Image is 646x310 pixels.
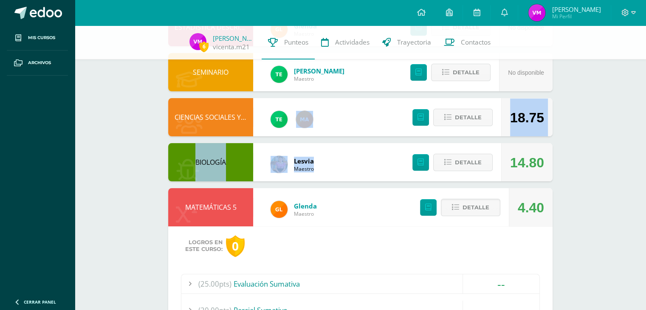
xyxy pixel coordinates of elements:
[510,144,544,182] div: 14.80
[315,25,376,59] a: Actividades
[181,274,539,293] div: Evaluación Sumativa
[518,189,544,227] div: 4.40
[168,143,253,181] div: BIOLOGÍA
[7,51,68,76] a: Archivos
[431,64,491,81] button: Detalle
[294,165,314,172] span: Maestro
[463,274,539,293] div: --
[24,299,56,305] span: Cerrar panel
[213,42,250,51] a: vicenta.m21
[441,199,500,216] button: Detalle
[294,75,344,82] span: Maestro
[284,38,308,47] span: Punteos
[198,274,231,293] span: (25.00pts)
[199,41,209,52] span: 6
[271,156,288,173] img: e8319d1de0642b858999b202df7e829e.png
[397,38,431,47] span: Trayectoria
[294,202,317,210] a: Glenda
[262,25,315,59] a: Punteos
[433,109,493,126] button: Detalle
[335,38,370,47] span: Actividades
[461,38,491,47] span: Contactos
[168,98,253,136] div: CIENCIAS SOCIALES Y FORMACIÓN CIUDADANA 5
[271,201,288,218] img: 7115e4ef1502d82e30f2a52f7cb22b3f.png
[189,33,206,50] img: 1482e61827912c413ecea4360efdfdd3.png
[226,235,245,257] div: 0
[296,111,313,128] img: 266030d5bbfb4fab9f05b9da2ad38396.png
[271,111,288,128] img: 43d3dab8d13cc64d9a3940a0882a4dc3.png
[213,34,255,42] a: [PERSON_NAME]
[294,157,314,165] a: Lesvia
[455,155,482,170] span: Detalle
[271,66,288,83] img: 43d3dab8d13cc64d9a3940a0882a4dc3.png
[7,25,68,51] a: Mis cursos
[185,239,223,253] span: Logros en este curso:
[508,69,544,76] span: No disponible
[376,25,437,59] a: Trayectoria
[433,154,493,171] button: Detalle
[552,5,601,14] span: [PERSON_NAME]
[463,200,489,215] span: Detalle
[294,210,317,217] span: Maestro
[294,67,344,75] a: [PERSON_NAME]
[453,65,480,80] span: Detalle
[510,99,544,137] div: 18.75
[28,59,51,66] span: Archivos
[437,25,497,59] a: Contactos
[168,53,253,91] div: SEMINARIO
[528,4,545,21] img: 1482e61827912c413ecea4360efdfdd3.png
[28,34,55,41] span: Mis cursos
[455,110,482,125] span: Detalle
[168,188,253,226] div: MATEMÁTICAS 5
[552,13,601,20] span: Mi Perfil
